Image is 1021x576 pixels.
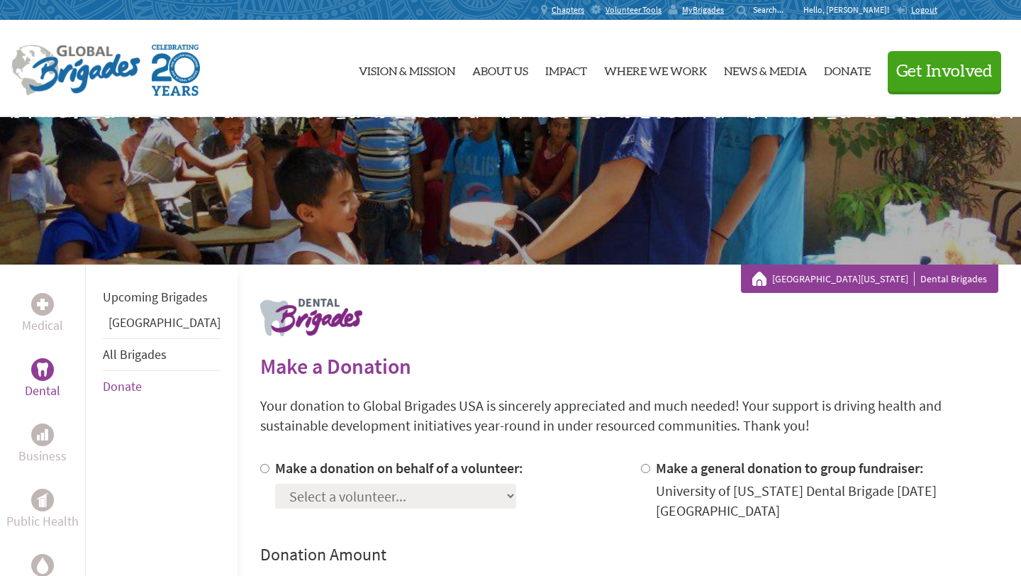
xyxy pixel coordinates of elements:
[888,51,1001,92] button: Get Involved
[753,4,793,15] input: Search...
[37,557,48,573] img: Water
[103,346,167,362] a: All Brigades
[911,4,937,15] span: Logout
[752,272,987,286] div: Dental Brigades
[656,459,924,477] label: Make a general donation to group fundraiser:
[22,293,63,336] a: MedicalMedical
[260,543,998,566] h4: Donation Amount
[37,362,48,376] img: Dental
[6,489,79,531] a: Public HealthPublic Health
[552,4,584,16] span: Chapters
[6,511,79,531] p: Public Health
[772,272,915,286] a: [GEOGRAPHIC_DATA][US_STATE]
[656,481,999,521] div: University of [US_STATE] Dental Brigade [DATE] [GEOGRAPHIC_DATA]
[31,423,54,446] div: Business
[18,446,67,466] p: Business
[37,429,48,441] img: Business
[260,353,998,379] h2: Make a Donation
[103,371,221,402] li: Donate
[103,338,221,371] li: All Brigades
[824,32,871,106] a: Donate
[37,299,48,310] img: Medical
[260,299,362,336] img: logo-dental.png
[896,4,937,16] a: Logout
[108,314,221,331] a: [GEOGRAPHIC_DATA]
[25,381,60,401] p: Dental
[359,32,455,106] a: Vision & Mission
[724,32,807,106] a: News & Media
[11,45,140,96] img: Global Brigades Logo
[31,489,54,511] div: Public Health
[31,358,54,381] div: Dental
[103,282,221,313] li: Upcoming Brigades
[103,378,142,394] a: Donate
[31,293,54,316] div: Medical
[103,289,208,305] a: Upcoming Brigades
[25,358,60,401] a: DentalDental
[545,32,587,106] a: Impact
[103,313,221,338] li: Guatemala
[606,4,662,16] span: Volunteer Tools
[18,423,67,466] a: BusinessBusiness
[472,32,528,106] a: About Us
[604,32,707,106] a: Where We Work
[260,396,998,436] p: Your donation to Global Brigades USA is sincerely appreciated and much needed! Your support is dr...
[22,316,63,336] p: Medical
[152,45,200,96] img: Global Brigades Celebrating 20 Years
[803,4,896,16] p: Hello, [PERSON_NAME]!
[896,63,993,80] span: Get Involved
[275,459,523,477] label: Make a donation on behalf of a volunteer:
[682,4,724,16] span: MyBrigades
[37,493,48,507] img: Public Health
